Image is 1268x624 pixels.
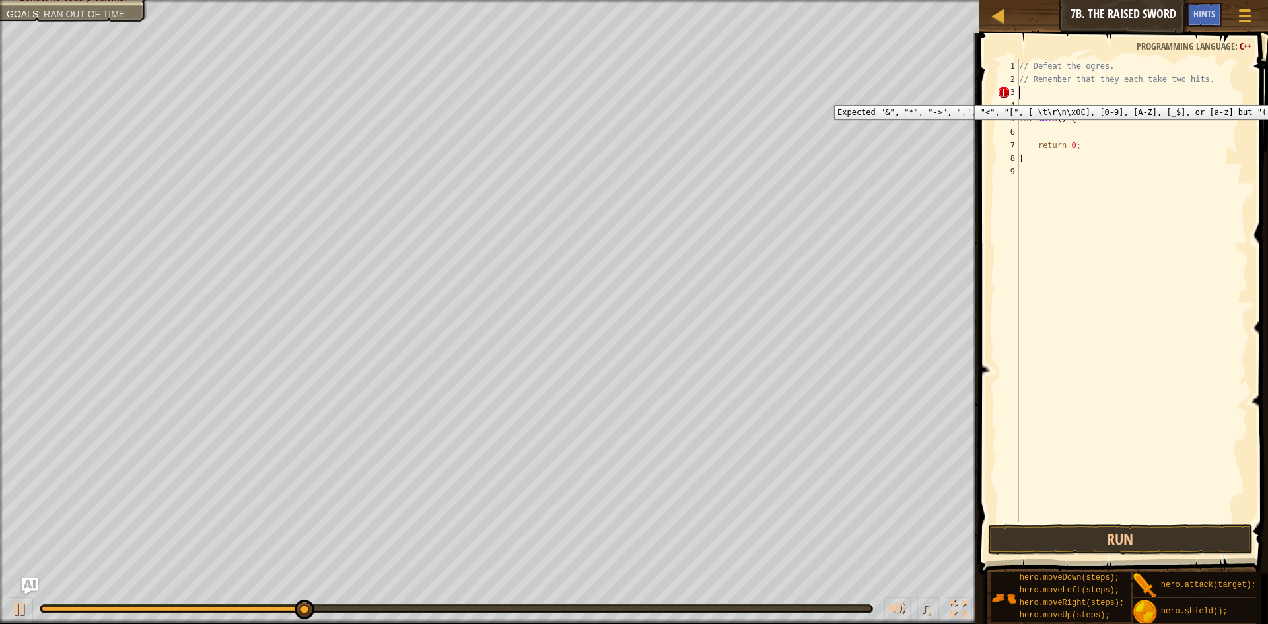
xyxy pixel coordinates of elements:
span: Ran out of time [44,9,125,19]
div: 1 [997,59,1019,73]
button: Toggle fullscreen [946,597,972,624]
span: ♫ [920,599,933,619]
button: Ask AI [22,578,38,594]
div: 5 [997,112,1019,125]
button: Ctrl + P: Play [7,597,33,624]
button: ♫ [917,597,940,624]
div: 6 [997,125,1019,139]
button: Show game menu [1228,3,1261,34]
span: Hints [1193,7,1215,20]
span: hero.attack(target); [1161,580,1256,590]
button: Run [988,524,1253,555]
div: 7 [997,139,1019,152]
button: Ask AI [1151,3,1187,27]
div: 3 [997,86,1019,99]
div: 2 [997,73,1019,86]
div: 4 [997,99,1019,112]
span: Programming language [1137,40,1235,52]
button: Adjust volume [884,597,911,624]
img: portrait.png [1133,573,1158,598]
span: : [38,9,44,19]
span: C++ [1240,40,1251,52]
span: hero.moveLeft(steps); [1020,586,1119,595]
span: Goals [7,9,38,19]
div: 8 [997,152,1019,165]
span: hero.moveUp(steps); [1020,611,1110,620]
span: hero.moveDown(steps); [1020,573,1119,582]
span: Ask AI [1158,7,1180,20]
img: portrait.png [991,586,1016,611]
span: hero.moveRight(steps); [1020,598,1124,607]
div: 9 [997,165,1019,178]
span: : [1235,40,1240,52]
span: hero.shield(); [1161,607,1228,616]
